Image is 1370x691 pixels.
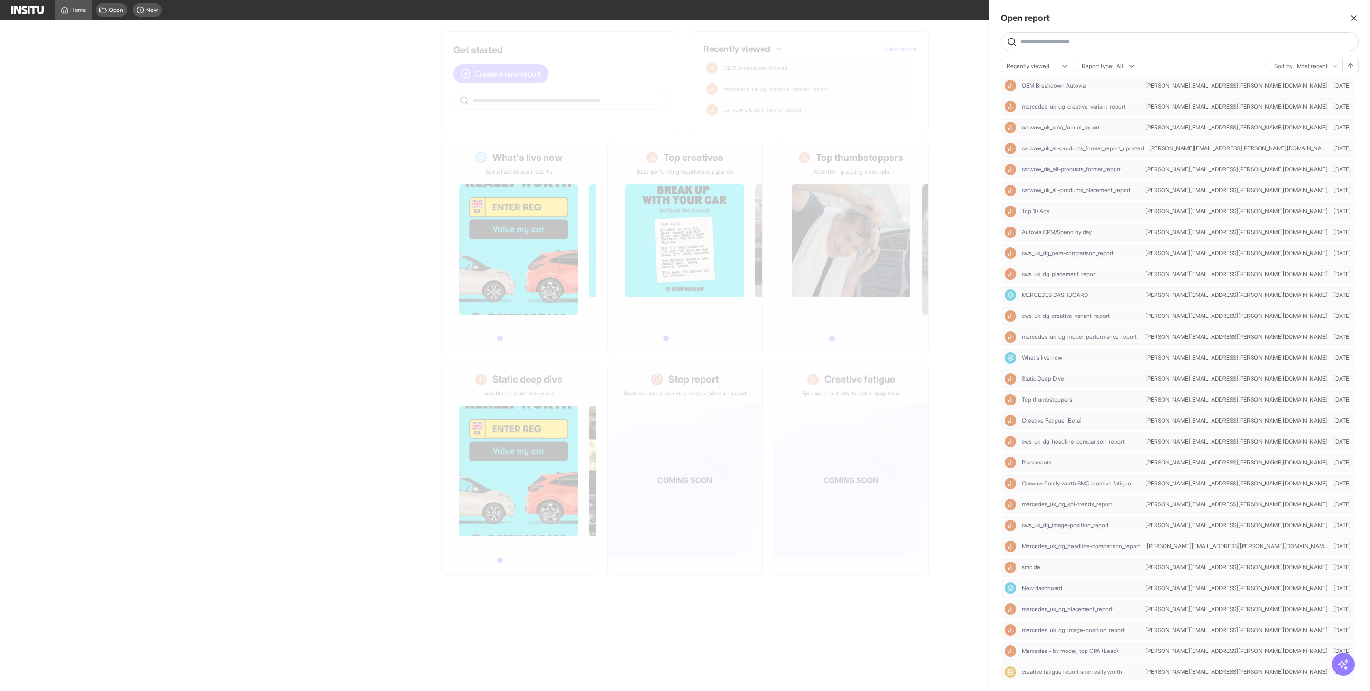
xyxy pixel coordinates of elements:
[1022,438,1142,445] span: cws_uk_dg_headline-comparison_report
[1022,270,1097,278] span: cws_uk_dg_placement_report
[1333,563,1351,571] div: 06-Aug-2025 10:46
[1022,459,1052,466] span: Placements
[1005,520,1016,531] div: Insights
[1022,584,1062,592] span: New dashboard
[1005,185,1016,196] div: Insights
[1005,352,1016,364] div: Dashboard
[1022,124,1142,131] span: carwow_uk_smc_funnel_report
[1022,103,1125,110] span: mercedes_uk_dg_creative-variant_report
[1145,333,1328,341] span: [PERSON_NAME][EMAIL_ADDRESS][PERSON_NAME][DOMAIN_NAME]
[1022,207,1049,215] span: Top 10 Ads
[1145,522,1328,529] span: [PERSON_NAME][EMAIL_ADDRESS][PERSON_NAME][DOMAIN_NAME]
[1022,480,1131,487] span: Carwow Really worth SMC creative fatigue
[1005,562,1016,573] div: Insights
[1333,438,1351,445] span: [DATE]
[1022,375,1064,383] span: Static Deep Dive
[1145,417,1328,424] span: [PERSON_NAME][EMAIL_ADDRESS][PERSON_NAME][DOMAIN_NAME]
[1333,375,1351,383] div: 11-Aug-2025 13:55
[1333,291,1351,299] span: [DATE]
[1333,249,1351,257] div: 21-Aug-2025 09:54
[1333,354,1351,362] span: [DATE]
[1333,187,1351,194] div: 21-Aug-2025 13:33
[1005,499,1016,510] div: Insights
[1005,478,1016,489] div: Insights
[1333,207,1351,215] span: [DATE]
[1022,82,1086,89] span: OEM Breakdown Autovia
[1022,207,1142,215] span: Top 10 Ads
[1333,563,1351,571] span: [DATE]
[1145,228,1328,236] span: [PERSON_NAME][EMAIL_ADDRESS][PERSON_NAME][DOMAIN_NAME]
[1005,457,1016,468] div: Insights
[1333,501,1351,508] div: 06-Aug-2025 16:59
[1333,82,1351,89] div: 11-Sep-2025 13:22
[1022,438,1125,445] span: cws_uk_dg_headline-comparison_report
[1022,543,1140,550] span: Mercedes_uk_dg_headline-comparison_report
[1333,584,1351,592] span: [DATE]
[1333,647,1351,655] span: [DATE]
[1333,584,1351,592] div: 05-Aug-2025 16:01
[1333,270,1351,278] span: [DATE]
[1001,11,1050,25] h3: Open report
[1333,605,1351,613] span: [DATE]
[1145,668,1328,676] span: [PERSON_NAME][EMAIL_ADDRESS][PERSON_NAME][DOMAIN_NAME]
[1145,396,1328,404] span: [PERSON_NAME][EMAIL_ADDRESS][PERSON_NAME][DOMAIN_NAME]
[1333,166,1351,173] div: 21-Aug-2025 13:35
[1333,417,1351,424] span: [DATE]
[1005,624,1016,636] div: Insights
[1145,207,1328,215] span: [PERSON_NAME][EMAIL_ADDRESS][PERSON_NAME][DOMAIN_NAME]
[1022,647,1142,655] span: Mercedes - by model, top CPA (Lead)
[1022,626,1142,634] span: mercedes_uk_dg_image-position_report
[1005,247,1016,259] div: Insights
[1022,522,1142,529] span: cws_uk_dg_image-position_report
[1022,145,1144,152] span: carwow_uk_all-products_format_report_updated
[1022,312,1110,320] span: cws_uk_dg_creative-variant_report
[1022,249,1114,257] span: cws_uk_dg_oem-comparison_report
[1145,626,1328,634] span: [PERSON_NAME][EMAIL_ADDRESS][PERSON_NAME][DOMAIN_NAME]
[1005,436,1016,447] div: Insights
[1022,124,1100,131] span: carwow_uk_smc_funnel_report
[1333,647,1351,655] div: 05-Aug-2025 15:32
[1005,541,1016,552] div: Insights
[1022,668,1142,676] span: creative fatigue report smc really worth
[1022,563,1040,571] span: smc de
[1333,501,1351,508] span: [DATE]
[1005,164,1016,175] div: Insights
[1333,145,1351,152] span: [DATE]
[1022,145,1145,152] span: carwow_uk_all-products_format_report_updated
[1005,394,1016,405] div: Insights
[1333,375,1351,383] span: [DATE]
[1333,82,1351,89] span: [DATE]
[1022,166,1142,173] span: carwow_de_all-products_format_report
[1022,354,1142,362] span: What's live now
[1147,543,1328,550] span: [PERSON_NAME][EMAIL_ADDRESS][PERSON_NAME][DOMAIN_NAME]
[1145,501,1328,508] span: [PERSON_NAME][EMAIL_ADDRESS][PERSON_NAME][DOMAIN_NAME]
[1333,459,1351,466] div: 07-Aug-2025 10:48
[1022,543,1143,550] span: Mercedes_uk_dg_headline-comparison_report
[1005,268,1016,280] div: Insights
[1333,605,1351,613] div: 05-Aug-2025 15:41
[1145,354,1328,362] span: [PERSON_NAME][EMAIL_ADDRESS][PERSON_NAME][DOMAIN_NAME]
[1333,312,1351,320] span: [DATE]
[1022,270,1142,278] span: cws_uk_dg_placement_report
[1333,333,1351,341] span: [DATE]
[1145,249,1328,257] span: [PERSON_NAME][EMAIL_ADDRESS][PERSON_NAME][DOMAIN_NAME]
[1145,375,1328,383] span: [PERSON_NAME][EMAIL_ADDRESS][PERSON_NAME][DOMAIN_NAME]
[1333,166,1351,173] span: [DATE]
[1005,645,1016,657] div: Insights
[1022,82,1142,89] span: OEM Breakdown Autovia
[1333,354,1351,362] div: 11-Aug-2025 13:56
[1145,103,1328,110] span: [PERSON_NAME][EMAIL_ADDRESS][PERSON_NAME][DOMAIN_NAME]
[1333,291,1351,299] div: 13-Aug-2025 13:41
[1005,331,1016,343] div: Insights
[1145,82,1328,89] span: [PERSON_NAME][EMAIL_ADDRESS][PERSON_NAME][DOMAIN_NAME]
[1022,605,1142,613] span: mercedes_uk_dg_placement_report
[1022,417,1082,424] span: Creative Fatigue [Beta]
[1022,584,1142,592] span: New dashboard
[1022,228,1092,236] span: Autovia CPM/Spend by day
[1022,563,1142,571] span: smc de
[1022,228,1142,236] span: Autovia CPM/Spend by day
[1005,101,1016,112] div: Insights
[1333,228,1351,236] span: [DATE]
[1022,459,1142,466] span: Placements
[1022,333,1137,341] span: mercedes_uk_dg_model-performance_report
